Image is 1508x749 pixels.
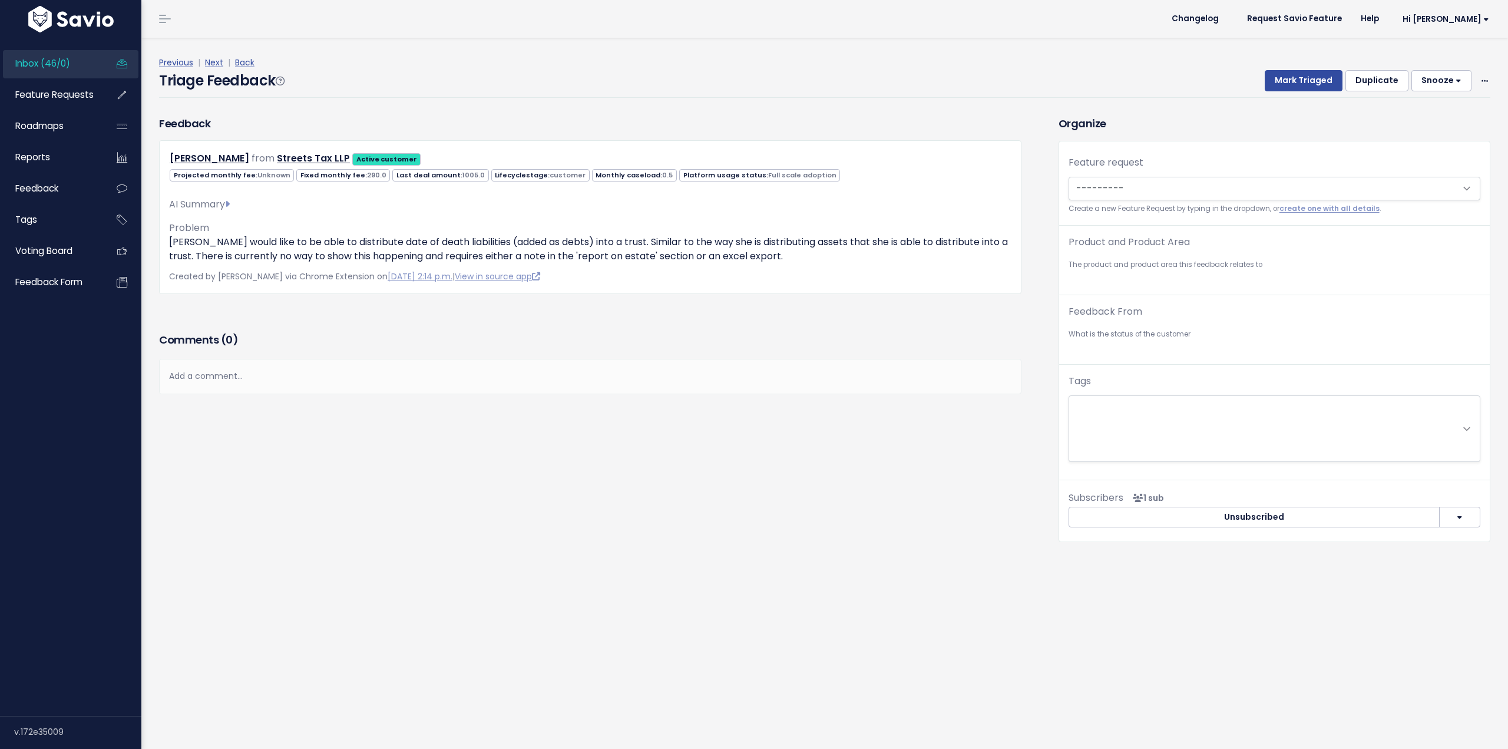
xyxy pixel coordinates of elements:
[1069,235,1190,249] label: Product and Product Area
[550,170,586,180] span: customer
[15,245,72,257] span: Voting Board
[3,269,98,296] a: Feedback form
[226,57,233,68] span: |
[1069,491,1123,504] span: Subscribers
[1069,374,1091,388] label: Tags
[1411,70,1471,91] button: Snooze
[196,57,203,68] span: |
[3,144,98,171] a: Reports
[3,206,98,233] a: Tags
[1069,305,1142,319] label: Feedback From
[3,81,98,108] a: Feature Requests
[1403,15,1489,24] span: Hi [PERSON_NAME]
[356,154,417,164] strong: Active customer
[226,332,233,347] span: 0
[679,169,840,182] span: Platform usage status:
[388,270,452,282] a: [DATE] 2:14 p.m.
[159,116,210,131] h3: Feedback
[1059,116,1490,131] h3: Organize
[1069,259,1480,271] small: The product and product area this feedback relates to
[159,332,1021,348] h3: Comments ( )
[1069,328,1480,341] small: What is the status of the customer
[15,182,58,194] span: Feedback
[1351,10,1388,28] a: Help
[169,221,209,235] span: Problem
[169,270,540,282] span: Created by [PERSON_NAME] via Chrome Extension on |
[1238,10,1351,28] a: Request Savio Feature
[15,213,37,226] span: Tags
[15,151,50,163] span: Reports
[235,57,254,68] a: Back
[491,169,590,182] span: Lifecyclestage:
[15,57,70,70] span: Inbox (46/0)
[1265,70,1342,91] button: Mark Triaged
[1128,492,1164,504] span: <p><strong>Subscribers</strong><br><br> - Jake Warriner<br> </p>
[1069,507,1440,528] button: Unsubscribed
[25,6,117,32] img: logo-white.9d6f32f41409.svg
[296,169,390,182] span: Fixed monthly fee:
[1345,70,1408,91] button: Duplicate
[1172,15,1219,23] span: Changelog
[277,151,350,165] a: Streets Tax LLP
[257,170,290,180] span: Unknown
[367,170,386,180] span: 290.0
[15,276,82,288] span: Feedback form
[592,169,677,182] span: Monthly caseload:
[159,359,1021,394] div: Add a comment...
[392,169,488,182] span: Last deal amount:
[3,175,98,202] a: Feedback
[169,235,1011,263] p: [PERSON_NAME] would like to be able to distribute date of death liabilities (added as debts) into...
[170,151,249,165] a: [PERSON_NAME]
[662,170,673,180] span: 0.5
[3,237,98,265] a: Voting Board
[3,50,98,77] a: Inbox (46/0)
[1279,204,1380,213] a: create one with all details
[205,57,223,68] a: Next
[15,120,64,132] span: Roadmaps
[455,270,540,282] a: View in source app
[159,57,193,68] a: Previous
[1069,203,1480,215] small: Create a new Feature Request by typing in the dropdown, or .
[768,170,836,180] span: Full scale adoption
[1069,156,1143,170] label: Feature request
[14,717,141,747] div: v.172e35009
[252,151,275,165] span: from
[15,88,94,101] span: Feature Requests
[3,113,98,140] a: Roadmaps
[169,197,230,211] span: AI Summary
[170,169,294,182] span: Projected monthly fee:
[462,170,485,180] span: 1005.0
[159,70,284,91] h4: Triage Feedback
[1388,10,1499,28] a: Hi [PERSON_NAME]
